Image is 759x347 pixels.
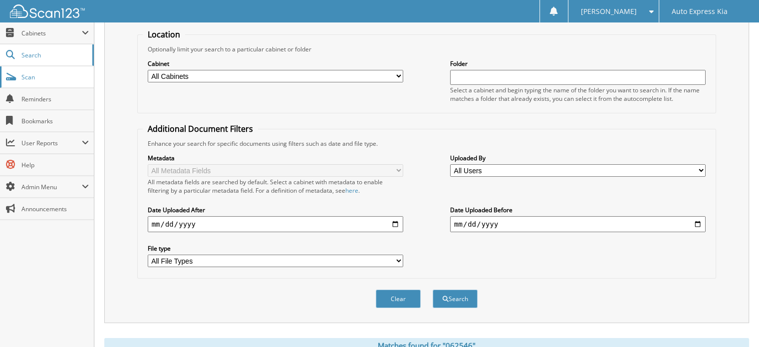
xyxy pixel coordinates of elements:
[433,290,478,308] button: Search
[10,4,85,18] img: scan123-logo-white.svg
[21,183,82,191] span: Admin Menu
[148,59,403,68] label: Cabinet
[709,299,759,347] iframe: Chat Widget
[21,51,87,59] span: Search
[672,8,728,14] span: Auto Express Kia
[143,29,185,40] legend: Location
[21,117,89,125] span: Bookmarks
[148,216,403,232] input: start
[345,186,358,195] a: here
[450,216,706,232] input: end
[143,45,711,53] div: Optionally limit your search to a particular cabinet or folder
[143,123,258,134] legend: Additional Document Filters
[450,59,706,68] label: Folder
[376,290,421,308] button: Clear
[21,139,82,147] span: User Reports
[148,206,403,214] label: Date Uploaded After
[450,86,706,103] div: Select a cabinet and begin typing the name of the folder you want to search in. If the name match...
[148,178,403,195] div: All metadata fields are searched by default. Select a cabinet with metadata to enable filtering b...
[21,205,89,213] span: Announcements
[148,244,403,253] label: File type
[450,154,706,162] label: Uploaded By
[148,154,403,162] label: Metadata
[143,139,711,148] div: Enhance your search for specific documents using filters such as date and file type.
[581,8,637,14] span: [PERSON_NAME]
[450,206,706,214] label: Date Uploaded Before
[21,95,89,103] span: Reminders
[21,29,82,37] span: Cabinets
[21,161,89,169] span: Help
[21,73,89,81] span: Scan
